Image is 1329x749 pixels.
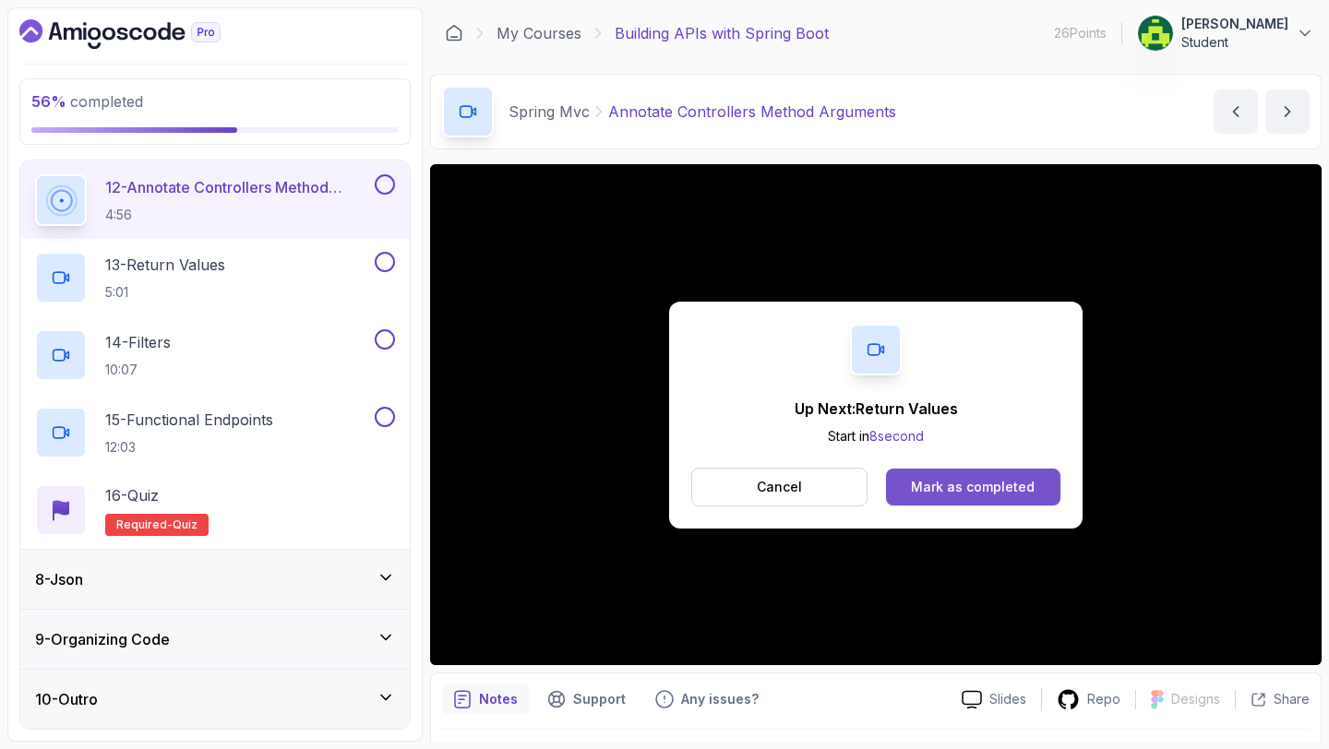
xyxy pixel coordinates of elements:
p: 12 - Annotate Controllers Method Arguments [105,176,371,198]
h3: 10 - Outro [35,688,98,710]
h3: 9 - Organizing Code [35,628,170,650]
h3: 8 - Json [35,568,83,590]
p: Notes [479,690,518,708]
button: Cancel [691,468,868,506]
div: Mark as completed [911,478,1035,496]
button: 12-Annotate Controllers Method Arguments4:56 [35,174,395,226]
p: Student [1181,33,1288,52]
a: Repo [1042,688,1135,711]
p: 10:07 [105,361,171,379]
p: Start in [795,427,958,446]
a: Dashboard [19,19,263,49]
img: user profile image [1138,16,1173,51]
p: 14 - Filters [105,331,171,353]
button: 15-Functional Endpoints12:03 [35,407,395,458]
p: 12:03 [105,438,273,457]
p: Share [1274,690,1310,708]
button: 10-Outro [20,670,410,729]
p: Any issues? [681,690,759,708]
p: 4:56 [105,206,371,224]
button: Share [1235,690,1310,708]
p: Spring Mvc [509,101,590,123]
button: 13-Return Values5:01 [35,252,395,303]
button: 8-Json [20,550,410,609]
span: completed [31,92,143,111]
p: 15 - Functional Endpoints [105,409,273,431]
button: Support button [536,684,637,714]
p: 5:01 [105,283,225,302]
button: 9-Organizing Code [20,610,410,669]
p: 13 - Return Values [105,254,225,276]
iframe: 12 - Annotate Controllers Method Arguments [430,164,1322,665]
a: My Courses [497,22,581,44]
p: 16 - Quiz [105,484,159,506]
span: 8 second [869,428,924,444]
button: user profile image[PERSON_NAME]Student [1137,15,1314,52]
a: Dashboard [445,24,463,42]
button: notes button [442,684,529,714]
a: Slides [947,690,1041,709]
button: previous content [1214,89,1258,134]
p: Building APIs with Spring Boot [615,22,829,44]
p: [PERSON_NAME] [1181,15,1288,33]
button: 14-Filters10:07 [35,329,395,381]
button: Feedback button [644,684,770,714]
p: Designs [1171,690,1220,708]
button: Mark as completed [886,469,1060,505]
p: Annotate Controllers Method Arguments [608,101,896,123]
p: Support [573,690,626,708]
span: quiz [173,517,198,532]
span: 56 % [31,92,66,111]
span: Required- [116,517,173,532]
p: Repo [1087,690,1120,708]
p: Cancel [757,478,802,496]
p: Up Next: Return Values [795,398,958,420]
button: 16-QuizRequired-quiz [35,484,395,536]
p: 26 Points [1054,24,1107,42]
p: Slides [989,690,1026,708]
button: next content [1265,89,1310,134]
